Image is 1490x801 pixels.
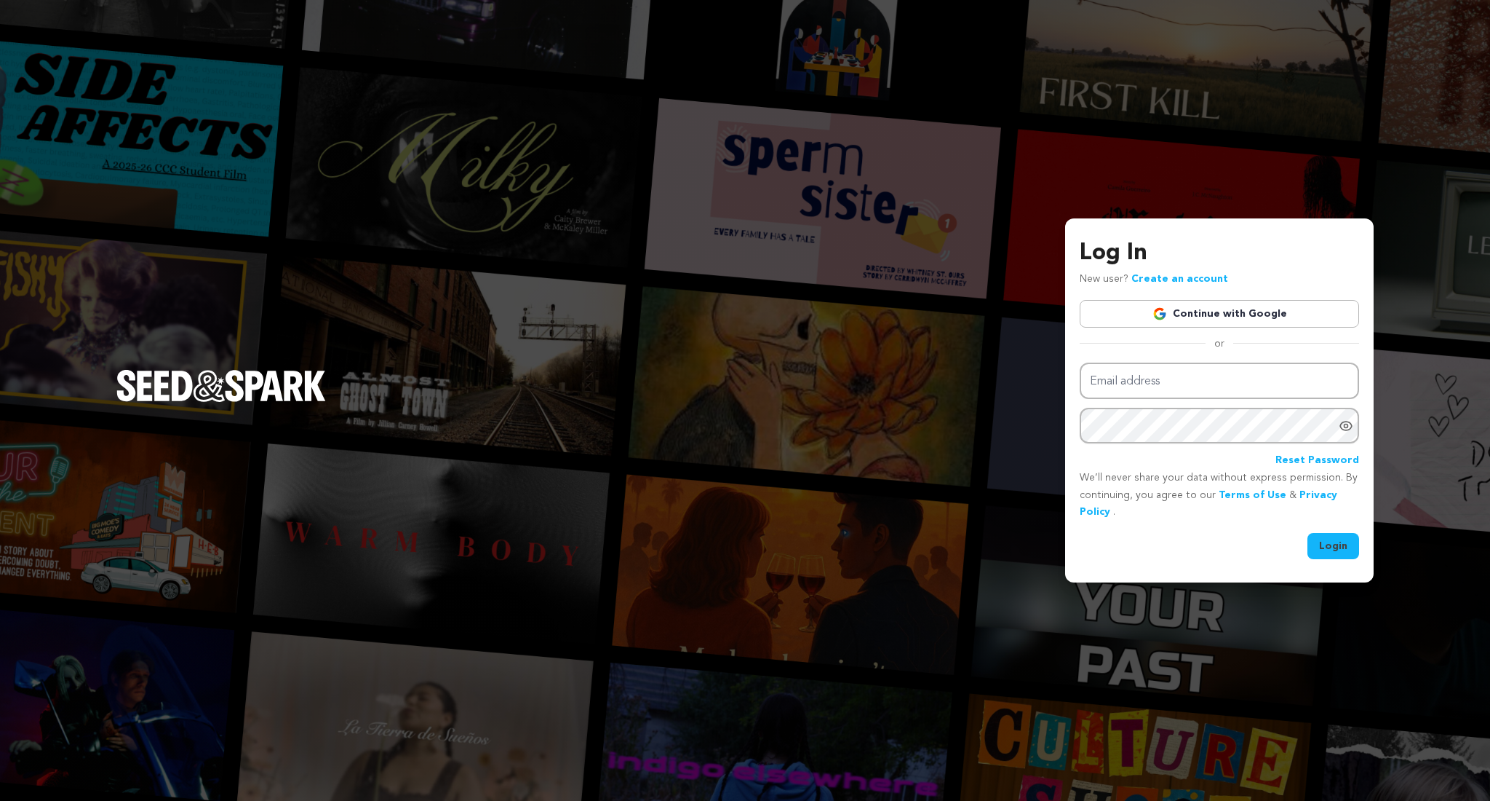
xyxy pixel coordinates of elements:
h3: Log In [1080,236,1359,271]
img: Seed&Spark Logo [116,370,326,402]
p: New user? [1080,271,1228,288]
a: Seed&Spark Homepage [116,370,326,431]
img: Google logo [1152,307,1167,321]
a: Reset Password [1275,452,1359,470]
a: Show password as plain text. Warning: this will display your password on the screen. [1339,419,1353,433]
a: Continue with Google [1080,300,1359,328]
span: or [1206,336,1233,351]
a: Terms of Use [1219,490,1286,500]
input: Email address [1080,363,1359,400]
button: Login [1307,533,1359,559]
a: Create an account [1131,274,1228,284]
p: We’ll never share your data without express permission. By continuing, you agree to our & . [1080,470,1359,521]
